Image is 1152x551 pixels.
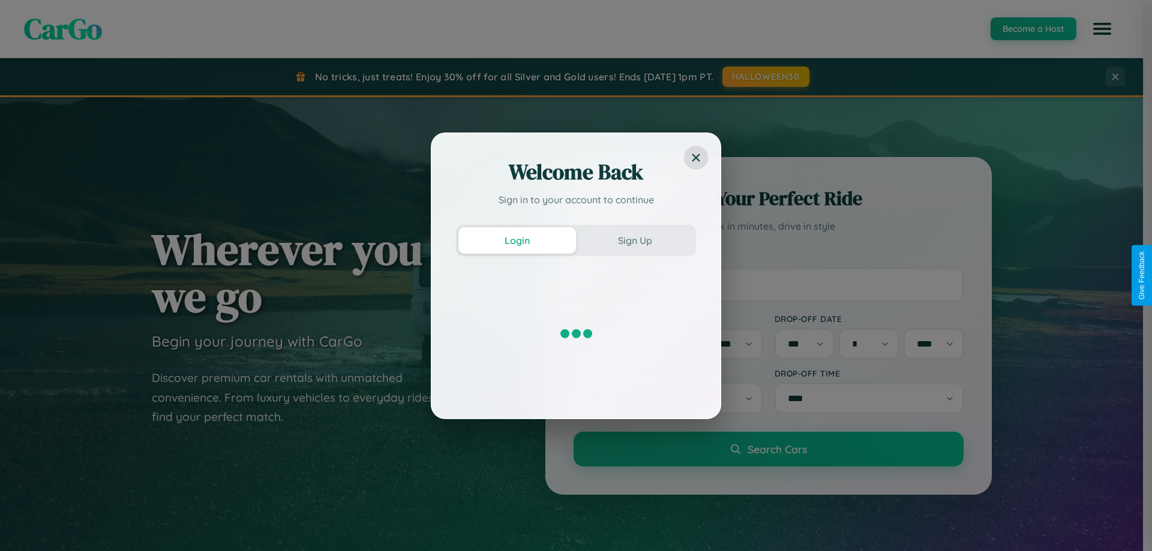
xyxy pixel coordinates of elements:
div: Give Feedback [1138,251,1146,300]
h2: Welcome Back [456,158,696,186]
button: Login [458,227,576,254]
p: Sign in to your account to continue [456,192,696,207]
button: Sign Up [576,227,694,254]
iframe: Intercom live chat [12,510,41,539]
